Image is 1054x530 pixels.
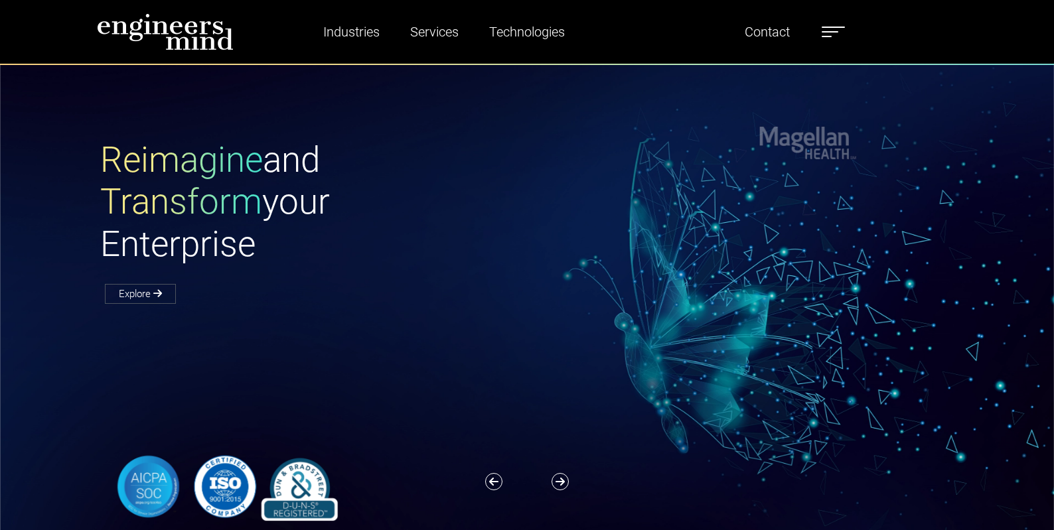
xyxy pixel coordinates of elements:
[105,139,267,180] span: Reimagine
[318,17,385,47] a: Industries
[105,452,344,521] img: banner-logo
[484,17,570,47] a: Technologies
[105,284,176,304] a: Explore
[97,13,234,50] img: logo
[739,17,795,47] a: Contact
[405,17,464,47] a: Services
[105,181,267,222] span: Transform
[105,139,527,266] h1: and your Enterprise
